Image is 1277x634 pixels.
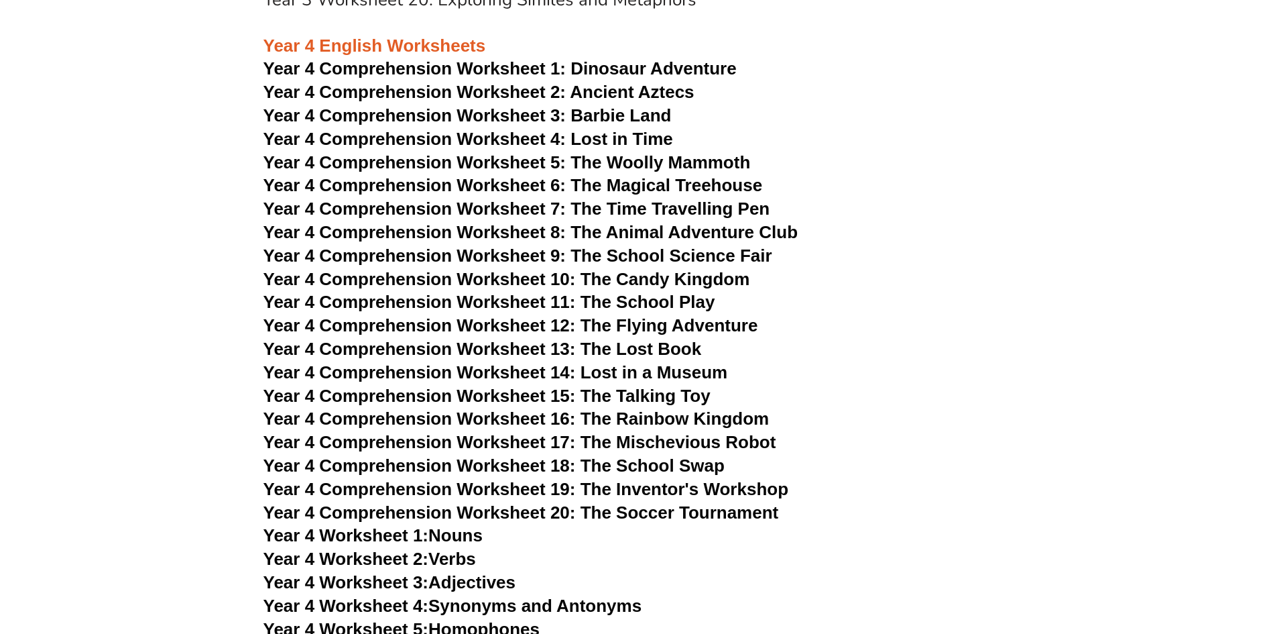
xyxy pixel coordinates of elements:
span: Year 4 Comprehension Worksheet 1: [263,58,566,78]
a: Year 4 Worksheet 1:Nouns [263,525,483,545]
span: Year 4 Worksheet 4: [263,596,429,616]
a: Year 4 Comprehension Worksheet 15: The Talking Toy [263,386,711,406]
a: Year 4 Comprehension Worksheet 8: The Animal Adventure Club [263,222,798,242]
h3: Year 4 English Worksheets [263,12,1014,58]
a: Year 4 Comprehension Worksheet 1: Dinosaur Adventure [263,58,737,78]
a: Year 4 Comprehension Worksheet 3: Barbie Land [263,105,672,125]
span: Dinosaur Adventure [570,58,736,78]
a: Year 4 Comprehension Worksheet 5: The Woolly Mammoth [263,152,751,172]
a: Year 4 Comprehension Worksheet 17: The Mischevious Robot [263,432,776,452]
a: Year 4 Comprehension Worksheet 19: The Inventor's Workshop [263,479,789,499]
a: Year 4 Comprehension Worksheet 4: Lost in Time [263,129,673,149]
a: Year 4 Comprehension Worksheet 14: Lost in a Museum [263,362,728,382]
a: Year 4 Comprehension Worksheet 7: The Time Travelling Pen [263,199,770,219]
a: Year 4 Comprehension Worksheet 16: The Rainbow Kingdom [263,409,770,429]
a: Year 4 Comprehension Worksheet 10: The Candy Kingdom [263,269,750,289]
span: Year 4 Worksheet 3: [263,572,429,592]
a: Year 4 Comprehension Worksheet 12: The Flying Adventure [263,315,758,335]
a: Year 4 Comprehension Worksheet 18: The School Swap [263,456,725,476]
a: Year 4 Worksheet 2:Verbs [263,549,476,569]
a: Year 4 Comprehension Worksheet 13: The Lost Book [263,339,702,359]
a: Year 4 Comprehension Worksheet 6: The Magical Treehouse [263,175,763,195]
a: Year 4 Comprehension Worksheet 20: The Soccer Tournament [263,503,779,523]
a: Year 4 Worksheet 4:Synonyms and Antonyms [263,596,642,616]
a: Year 4 Worksheet 3:Adjectives [263,572,516,592]
span: Year 4 Worksheet 2: [263,549,429,569]
a: Year 4 Comprehension Worksheet 2: Ancient Aztecs [263,82,694,102]
iframe: Chat Widget [1210,511,1277,634]
a: Year 4 Comprehension Worksheet 9: The School Science Fair [263,246,772,266]
a: Year 4 Comprehension Worksheet 11: The School Play [263,292,715,312]
span: Year 4 Worksheet 1: [263,525,429,545]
